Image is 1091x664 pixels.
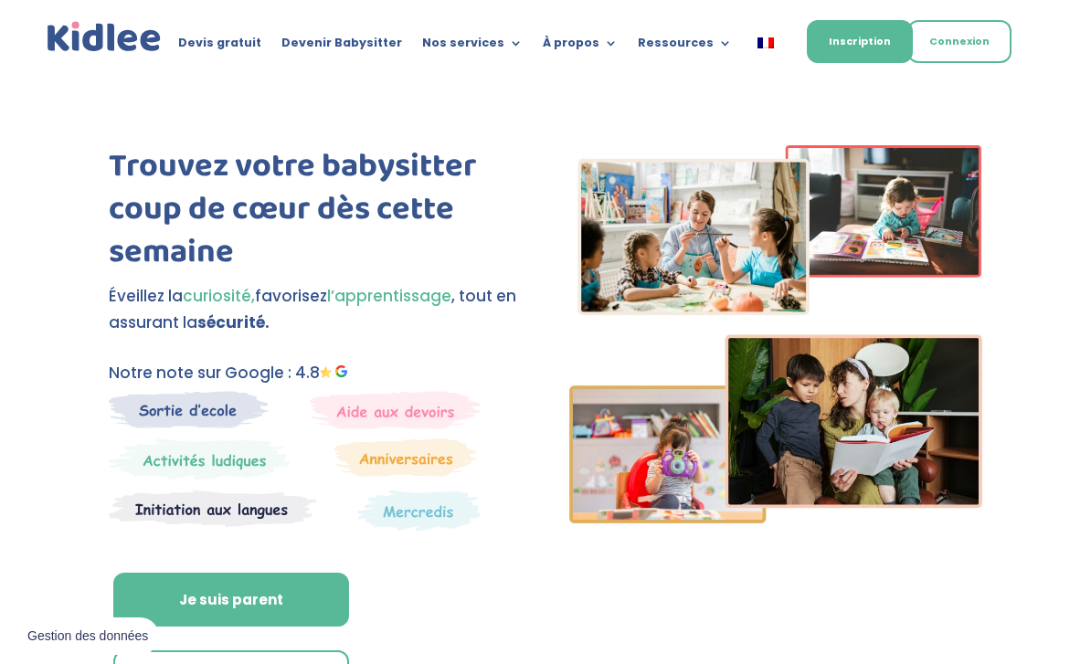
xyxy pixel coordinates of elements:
[109,283,521,336] p: Éveillez la favorisez , tout en assurant la
[310,391,482,429] img: weekends
[334,438,477,477] img: Anniversaire
[109,145,521,282] h1: Trouvez votre babysitter coup de cœur dès cette semaine
[16,617,159,656] button: Gestion des données
[109,360,521,386] p: Notre note sur Google : 4.8
[183,285,255,307] span: curiosité,
[327,285,451,307] span: l’apprentissage
[109,391,269,428] img: Sortie decole
[569,507,981,529] picture: Imgs-2
[27,628,148,645] span: Gestion des données
[113,573,349,627] a: Je suis parent
[109,438,290,480] img: Mercredi
[357,490,481,532] img: Thematique
[197,311,270,333] strong: sécurité.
